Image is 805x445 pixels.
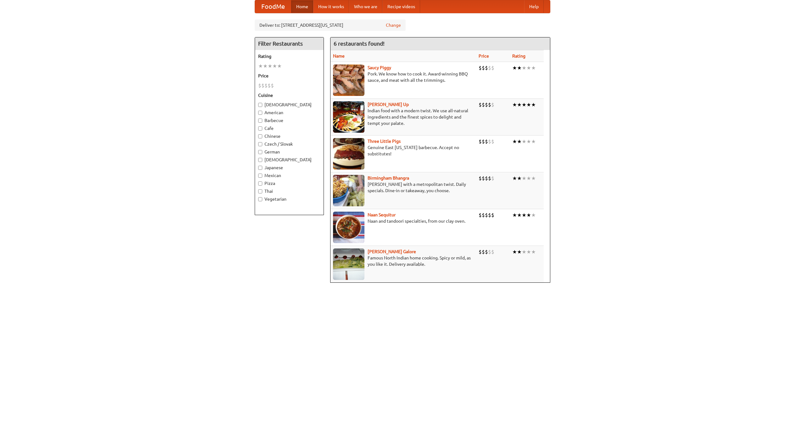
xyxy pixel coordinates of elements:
[531,101,536,108] li: ★
[258,103,262,107] input: [DEMOGRAPHIC_DATA]
[531,212,536,219] li: ★
[333,101,364,133] img: curryup.jpg
[258,166,262,170] input: Japanese
[258,141,320,147] label: Czech / Slovak
[258,196,320,202] label: Vegetarian
[255,19,406,31] div: Deliver to: [STREET_ADDRESS][US_STATE]
[479,101,482,108] li: $
[491,212,494,219] li: $
[291,0,313,13] a: Home
[491,101,494,108] li: $
[368,102,409,107] a: [PERSON_NAME] Up
[258,150,262,154] input: German
[479,53,489,58] a: Price
[485,248,488,255] li: $
[517,248,522,255] li: ★
[368,139,401,144] a: Three Little Pigs
[522,101,526,108] li: ★
[333,108,474,126] p: Indian food with a modern twist. We use all-natural ingredients and the finest spices to delight ...
[479,64,482,71] li: $
[488,101,491,108] li: $
[491,248,494,255] li: $
[522,212,526,219] li: ★
[258,109,320,116] label: American
[334,41,385,47] ng-pluralize: 6 restaurants found!
[258,133,320,139] label: Chinese
[526,64,531,71] li: ★
[526,175,531,182] li: ★
[261,82,264,89] li: $
[258,63,263,70] li: ★
[512,138,517,145] li: ★
[277,63,282,70] li: ★
[258,126,262,131] input: Cafe
[258,117,320,124] label: Barbecue
[512,101,517,108] li: ★
[368,65,391,70] a: Saucy Piggy
[517,138,522,145] li: ★
[258,134,262,138] input: Chinese
[488,212,491,219] li: $
[488,138,491,145] li: $
[368,175,409,181] a: Birmingham Bhangra
[479,212,482,219] li: $
[479,175,482,182] li: $
[531,138,536,145] li: ★
[517,101,522,108] li: ★
[258,172,320,179] label: Mexican
[522,138,526,145] li: ★
[263,63,268,70] li: ★
[526,248,531,255] li: ★
[258,181,262,186] input: Pizza
[333,181,474,194] p: [PERSON_NAME] with a metropolitan twist. Daily specials. Dine-in or takeaway, you choose.
[333,248,364,280] img: currygalore.jpg
[258,174,262,178] input: Mexican
[526,138,531,145] li: ★
[258,92,320,98] h5: Cuisine
[482,175,485,182] li: $
[258,149,320,155] label: German
[258,142,262,146] input: Czech / Slovak
[512,175,517,182] li: ★
[531,248,536,255] li: ★
[517,175,522,182] li: ★
[255,37,324,50] h4: Filter Restaurants
[333,175,364,206] img: bhangra.jpg
[333,212,364,243] img: naansequitur.jpg
[488,248,491,255] li: $
[485,101,488,108] li: $
[488,175,491,182] li: $
[258,189,262,193] input: Thai
[482,64,485,71] li: $
[258,125,320,131] label: Cafe
[512,53,525,58] a: Rating
[368,249,416,254] a: [PERSON_NAME] Galore
[333,144,474,157] p: Genuine East [US_STATE] barbecue. Accept no substitutes!
[531,64,536,71] li: ★
[333,71,474,83] p: Pork. We know how to cook it. Award-winning BBQ sauce, and meat with all the trimmings.
[491,175,494,182] li: $
[313,0,349,13] a: How it works
[255,0,291,13] a: FoodMe
[258,197,262,201] input: Vegetarian
[512,64,517,71] li: ★
[485,64,488,71] li: $
[268,63,272,70] li: ★
[485,212,488,219] li: $
[491,64,494,71] li: $
[333,53,345,58] a: Name
[524,0,544,13] a: Help
[258,111,262,115] input: American
[333,64,364,96] img: saucy.jpg
[522,64,526,71] li: ★
[349,0,382,13] a: Who we are
[368,212,396,217] a: Naan Sequitur
[386,22,401,28] a: Change
[333,138,364,170] img: littlepigs.jpg
[333,218,474,224] p: Naan and tandoori specialties, from our clay oven.
[258,119,262,123] input: Barbecue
